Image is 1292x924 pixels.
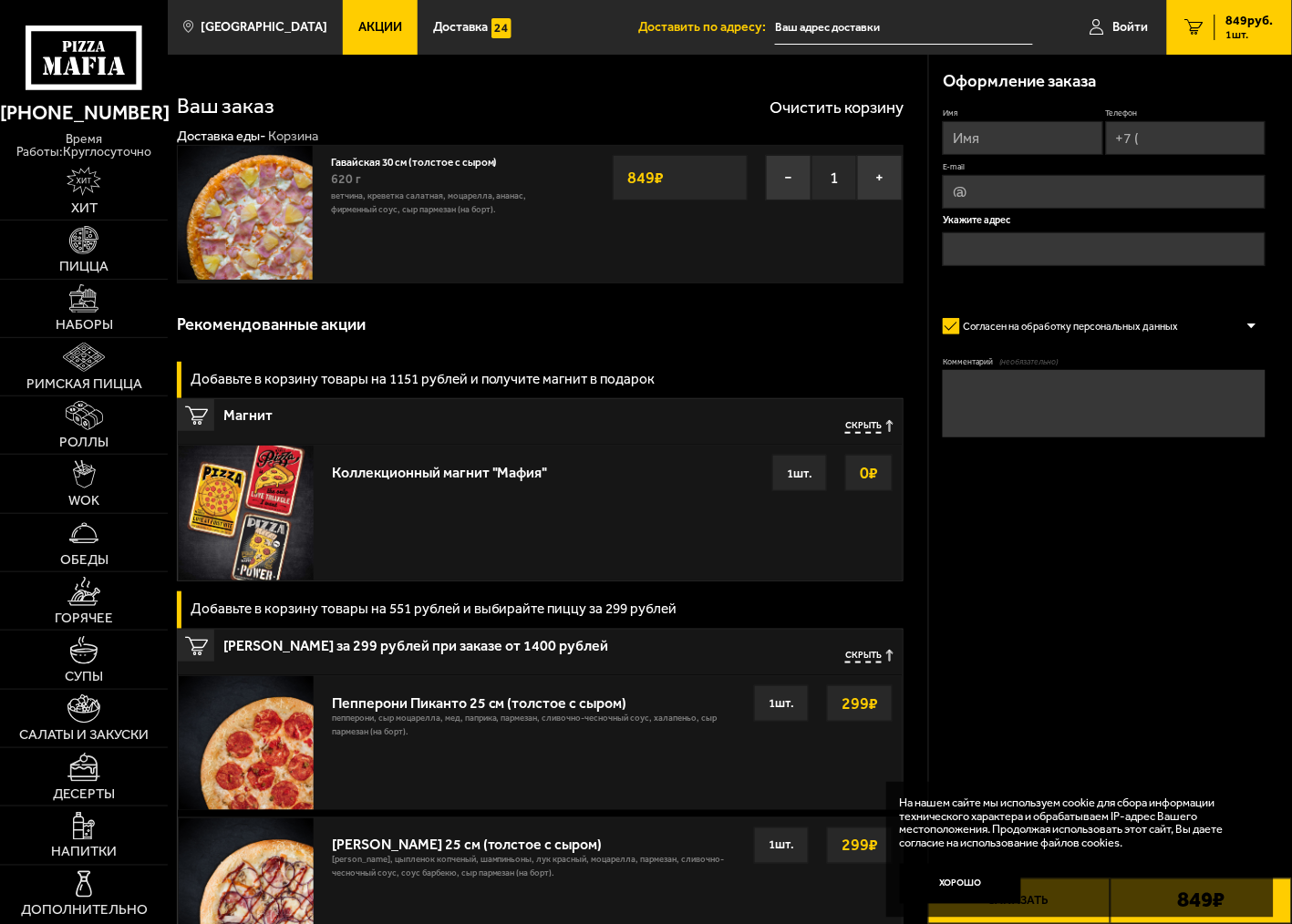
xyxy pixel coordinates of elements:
[943,73,1096,89] h3: Оформление заказа
[332,712,741,748] p: пепперони, сыр Моцарелла, мед, паприка, пармезан, сливочно-чесночный соус, халапеньо, сыр пармеза...
[1106,121,1266,155] input: +7 (
[491,18,512,38] img: 15daf4d41897b9f0e9f617042186c801.svg
[900,796,1250,851] p: На нашем сайте мы используем cookie для сбора информации технического характера и обрабатываем IP...
[837,828,883,863] strong: 299 ₽
[26,377,142,391] span: Римская пицца
[223,399,658,423] span: Магнит
[191,602,677,617] h3: Добавьте в корзину товары на 551 рублей и выбирайте пиццу за 299 рублей
[943,313,1192,340] label: Согласен на обработку персональных данных
[177,316,366,333] h3: Рекомендованные акции
[638,21,775,34] span: Доставить по адресу:
[1106,108,1266,118] label: Телефон
[177,128,265,144] a: Доставка еды-
[358,21,402,34] span: Акции
[754,685,809,722] div: 1 шт.
[191,373,656,387] h3: Добавьте в корзину товары на 1151 рублей и получите магнит в подарок
[59,260,109,273] span: Пицца
[201,21,327,34] span: [GEOGRAPHIC_DATA]
[332,455,548,481] div: Коллекционный магнит "Мафия"
[855,456,883,490] strong: 0 ₽
[51,846,117,859] span: Напитки
[845,650,894,662] button: Скрыть
[943,215,1266,225] p: Укажите адрес
[71,201,98,215] span: Хит
[19,728,149,742] span: Салаты и закуски
[55,611,113,625] span: Горячее
[900,864,1021,904] button: Хорошо
[268,128,318,145] div: Корзина
[56,318,113,332] span: Наборы
[943,161,1266,172] label: E-mail
[999,356,1058,367] span: (необязательно)
[1226,15,1274,27] span: 849 руб.
[845,650,882,662] span: Скрыть
[754,827,809,864] div: 1 шт.
[623,160,668,195] strong: 849 ₽
[331,190,532,217] p: ветчина, креветка салатная, моцарелла, ананас, фирменный соус, сыр пармезан (на борт).
[332,854,741,890] p: [PERSON_NAME], цыпленок копченый, шампиньоны, лук красный, моцарелла, пармезан, сливочно-чесночны...
[178,445,903,580] a: Коллекционный магнит "Мафия"0₽1шт.
[332,827,741,854] div: [PERSON_NAME] 25 см (толстое с сыром)
[857,155,903,200] button: +
[21,904,148,918] span: Дополнительно
[53,787,115,801] span: Десерты
[837,686,883,721] strong: 299 ₽
[775,11,1033,45] input: Ваш адрес доставки
[766,155,811,200] button: −
[1226,29,1274,40] span: 1 шт.
[943,175,1266,209] input: @
[845,420,894,433] button: Скрыть
[68,494,99,508] span: WOK
[178,675,903,811] a: Пепперони Пиканто 25 см (толстое с сыром)пепперони, сыр Моцарелла, мед, паприка, пармезан, сливоч...
[845,420,882,433] span: Скрыть
[60,553,109,567] span: Обеды
[943,108,1103,118] label: Имя
[331,152,512,169] a: Гавайская 30 см (толстое с сыром)
[1113,21,1149,34] span: Войти
[772,455,827,491] div: 1 шт.
[65,670,103,683] span: Супы
[943,121,1103,155] input: Имя
[943,356,1266,367] label: Комментарий
[177,96,274,118] h1: Ваш заказ
[770,99,904,116] button: Очистить корзину
[331,171,361,187] span: 620 г
[59,436,109,449] span: Роллы
[223,630,658,653] span: [PERSON_NAME] за 299 рублей при заказе от 1400 рублей
[332,685,741,712] div: Пепперони Пиканто 25 см (толстое с сыром)
[811,155,857,200] span: 1
[433,21,488,34] span: Доставка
